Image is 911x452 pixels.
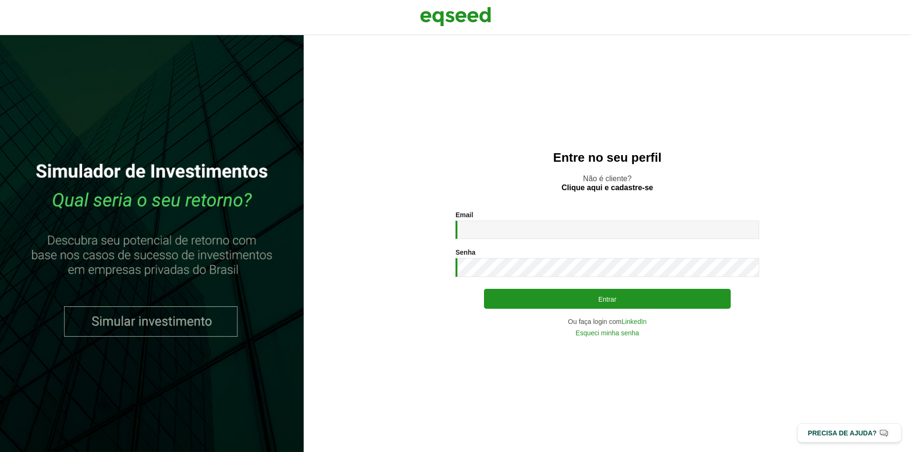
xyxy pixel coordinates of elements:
[455,318,759,325] div: Ou faça login com
[420,5,491,28] img: EqSeed Logo
[562,184,653,192] a: Clique aqui e cadastre-se
[323,151,892,165] h2: Entre no seu perfil
[455,249,475,256] label: Senha
[622,318,647,325] a: LinkedIn
[576,330,639,336] a: Esqueci minha senha
[455,212,473,218] label: Email
[323,174,892,192] p: Não é cliente?
[484,289,731,309] button: Entrar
